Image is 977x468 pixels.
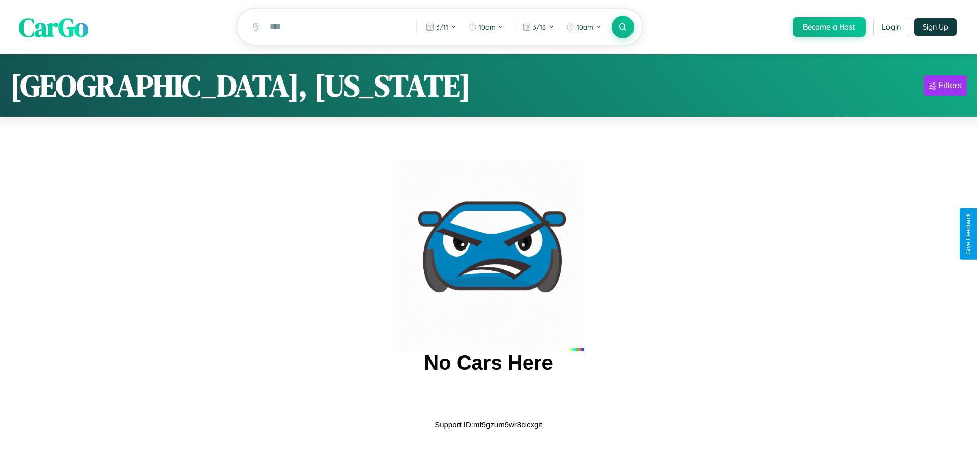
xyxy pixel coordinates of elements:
h2: No Cars Here [424,351,553,374]
button: Filters [924,75,967,96]
span: CarGo [19,9,88,44]
span: 3 / 11 [436,23,448,31]
button: 10am [464,19,509,35]
span: 10am [577,23,593,31]
img: car [393,160,584,351]
button: Login [873,18,909,36]
span: 3 / 18 [533,23,546,31]
button: 10am [561,19,607,35]
button: 3/11 [421,19,462,35]
button: 3/18 [518,19,559,35]
span: 10am [479,23,496,31]
button: Sign Up [914,18,957,36]
div: Filters [938,80,962,91]
p: Support ID: mf9gzum9wr8cicxgit [435,418,542,431]
button: Become a Host [793,17,866,37]
div: Give Feedback [965,213,972,255]
h1: [GEOGRAPHIC_DATA], [US_STATE] [10,65,471,106]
